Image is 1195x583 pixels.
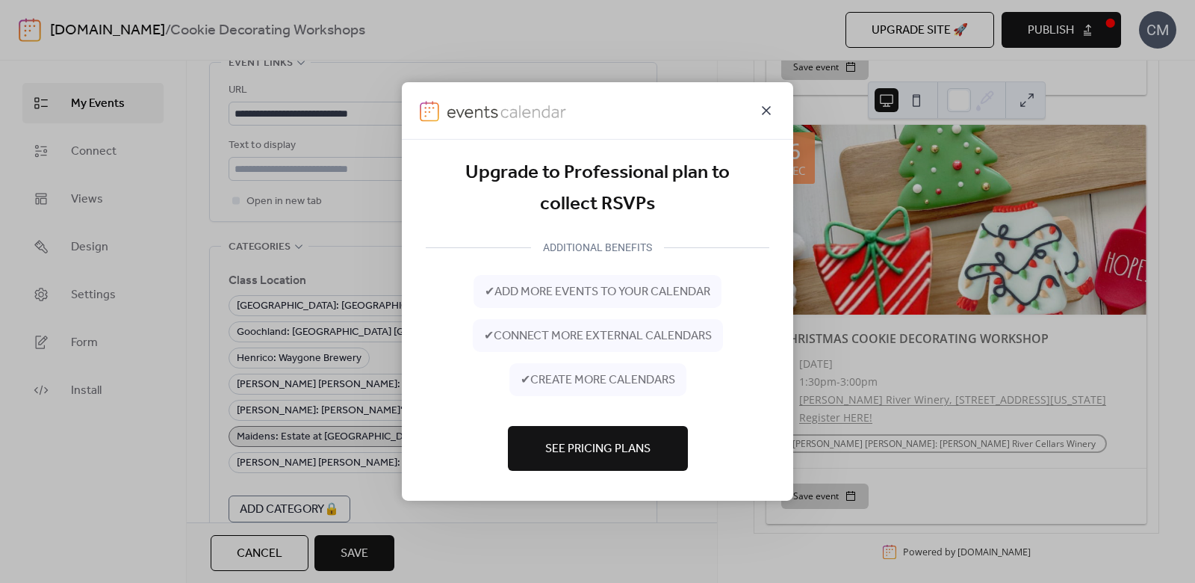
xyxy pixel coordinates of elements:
[420,101,439,122] img: logo-icon
[484,327,712,345] span: ✔ connect more external calendars
[508,426,688,471] button: See Pricing Plans
[531,238,664,256] div: ADDITIONAL BENEFITS
[426,158,769,220] div: Upgrade to Professional plan to collect RSVPs
[545,440,651,458] span: See Pricing Plans
[521,371,675,389] span: ✔ create more calendars
[485,283,710,301] span: ✔ add more events to your calendar
[447,101,568,122] img: logo-type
